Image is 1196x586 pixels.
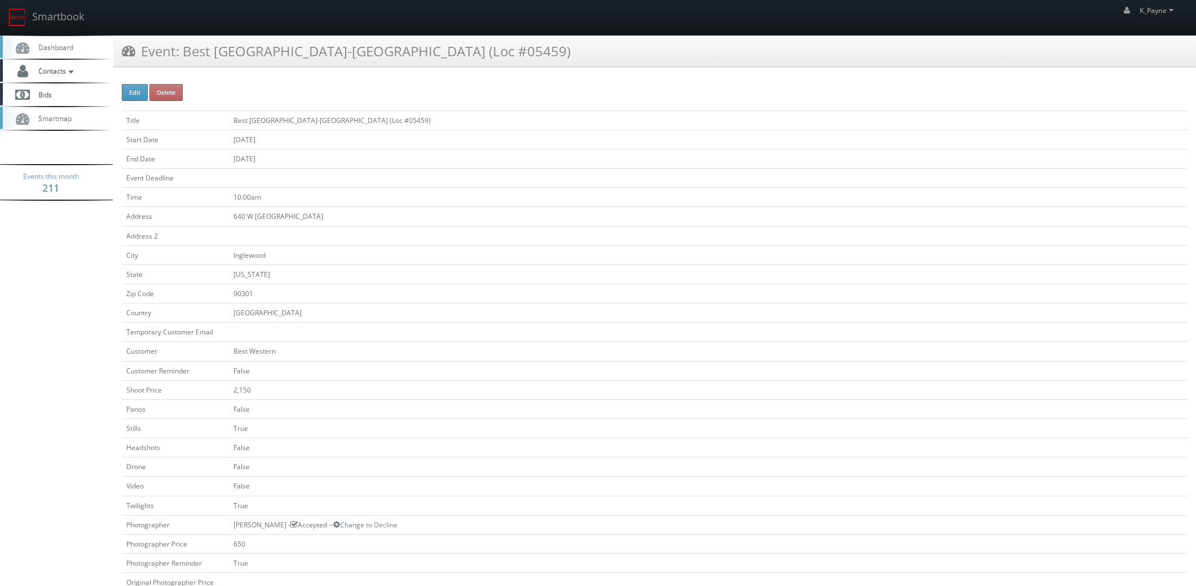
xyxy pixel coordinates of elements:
[33,66,76,76] span: Contacts
[229,265,1188,284] td: [US_STATE]
[122,245,229,265] td: City
[122,553,229,572] td: Photographer Reminder
[122,188,229,207] td: Time
[33,113,72,123] span: Smartmap
[229,284,1188,303] td: 90301
[229,380,1188,399] td: 2,150
[122,149,229,168] td: End Date
[229,245,1188,265] td: Inglewood
[229,207,1188,226] td: 640 W [GEOGRAPHIC_DATA]
[33,90,52,99] span: Bids
[229,418,1188,438] td: True
[229,399,1188,418] td: False
[229,130,1188,149] td: [DATE]
[229,188,1188,207] td: 10:00am
[229,111,1188,130] td: Best [GEOGRAPHIC_DATA]-[GEOGRAPHIC_DATA] (Loc #05459)
[229,149,1188,168] td: [DATE]
[42,181,59,195] strong: 211
[122,130,229,149] td: Start Date
[122,418,229,438] td: Stills
[122,169,229,188] td: Event Deadline
[122,361,229,380] td: Customer Reminder
[122,438,229,457] td: Headshots
[122,534,229,553] td: Photographer Price
[122,380,229,399] td: Shoot Price
[8,8,27,27] img: smartbook-logo.png
[229,438,1188,457] td: False
[122,515,229,534] td: Photographer
[122,84,148,101] button: Edit
[1140,6,1177,15] span: K_Payne
[229,303,1188,323] td: [GEOGRAPHIC_DATA]
[122,303,229,323] td: Country
[33,42,73,52] span: Dashboard
[122,265,229,284] td: State
[23,171,79,182] span: Events this month
[122,41,571,61] h3: Event: Best [GEOGRAPHIC_DATA]-[GEOGRAPHIC_DATA] (Loc #05459)
[122,323,229,342] td: Temporary Customer Email
[229,553,1188,572] td: True
[229,361,1188,380] td: False
[122,477,229,496] td: Video
[122,496,229,515] td: Twilights
[122,111,229,130] td: Title
[122,226,229,245] td: Address 2
[229,515,1188,534] td: [PERSON_NAME] - Accepted --
[122,399,229,418] td: Panos
[229,534,1188,553] td: 650
[122,207,229,226] td: Address
[229,457,1188,477] td: False
[122,342,229,361] td: Customer
[229,342,1188,361] td: Best Western
[149,84,183,101] button: Delete
[122,284,229,303] td: Zip Code
[229,477,1188,496] td: False
[333,520,398,530] a: Change to Decline
[229,496,1188,515] td: True
[122,457,229,477] td: Drone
